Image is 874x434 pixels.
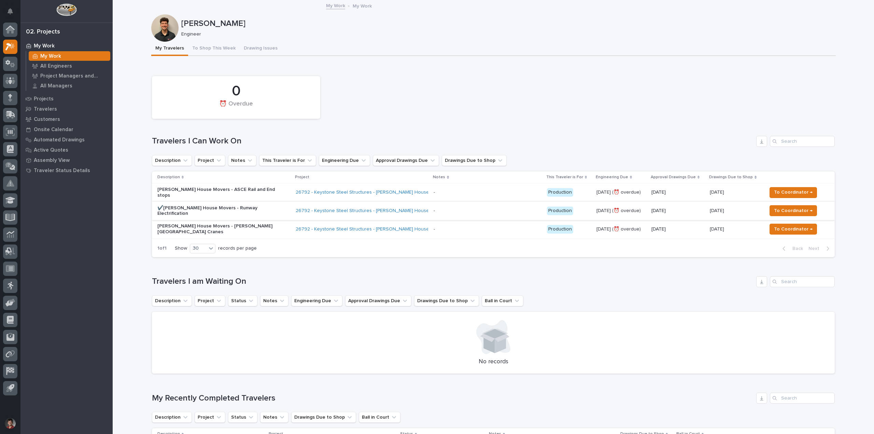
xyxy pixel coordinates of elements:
[151,42,188,56] button: My Travelers
[190,245,207,252] div: 30
[777,246,806,252] button: Back
[260,412,288,423] button: Notes
[152,155,192,166] button: Description
[164,83,309,100] div: 0
[345,295,411,306] button: Approval Drawings Due
[40,73,108,79] p: Project Managers and Engineers
[651,173,696,181] p: Approval Drawings Due
[240,42,282,56] button: Drawing Issues
[181,19,833,29] p: [PERSON_NAME]
[34,43,55,49] p: My Work
[34,127,73,133] p: Onsite Calendar
[228,295,257,306] button: Status
[20,104,113,114] a: Travelers
[442,155,507,166] button: Drawings Due to Shop
[291,295,342,306] button: Engineering Due
[26,61,113,71] a: All Engineers
[770,205,817,216] button: To Coordinator →
[353,2,372,9] p: My Work
[296,226,429,232] a: 26792 - Keystone Steel Structures - [PERSON_NAME] House
[651,190,704,195] p: [DATE]
[3,416,17,431] button: users-avatar
[152,412,192,423] button: Description
[34,96,54,102] p: Projects
[774,188,813,196] span: To Coordinator →
[259,155,316,166] button: This Traveler is For
[788,246,803,252] span: Back
[20,124,113,135] a: Onsite Calendar
[770,393,835,404] input: Search
[152,295,192,306] button: Description
[547,188,573,197] div: Production
[291,412,356,423] button: Drawings Due to Shop
[20,165,113,176] a: Traveler Status Details
[152,220,835,238] tr: [PERSON_NAME] House Movers - [PERSON_NAME][GEOGRAPHIC_DATA] Cranes26792 - Keystone Steel Structur...
[157,205,277,217] p: ✔️[PERSON_NAME] House Movers - Runway Electrification
[414,295,479,306] button: Drawings Due to Shop
[40,53,61,59] p: My Work
[152,277,753,286] h1: Travelers I am Waiting On
[808,246,823,252] span: Next
[373,155,439,166] button: Approval Drawings Due
[9,8,17,19] div: Notifications
[34,116,60,123] p: Customers
[260,295,288,306] button: Notes
[34,168,90,174] p: Traveler Status Details
[152,136,753,146] h1: Travelers I Can Work On
[20,94,113,104] a: Projects
[20,145,113,155] a: Active Quotes
[152,201,835,220] tr: ✔️[PERSON_NAME] House Movers - Runway Electrification26792 - Keystone Steel Structures - [PERSON_...
[20,41,113,51] a: My Work
[164,100,309,115] div: ⏰ Overdue
[434,190,435,195] div: -
[651,226,704,232] p: [DATE]
[195,412,225,423] button: Project
[34,147,68,153] p: Active Quotes
[770,187,817,198] button: To Coordinator →
[3,4,17,18] button: Notifications
[710,188,725,195] p: [DATE]
[34,157,70,164] p: Assembly View
[228,155,256,166] button: Notes
[296,208,429,214] a: 26792 - Keystone Steel Structures - [PERSON_NAME] House
[295,173,309,181] p: Project
[774,207,813,215] span: To Coordinator →
[774,225,813,233] span: To Coordinator →
[482,295,523,306] button: Ball in Court
[546,173,583,181] p: This Traveler is For
[770,136,835,147] input: Search
[20,114,113,124] a: Customers
[433,173,445,181] p: Notes
[547,225,573,234] div: Production
[770,276,835,287] input: Search
[195,295,225,306] button: Project
[806,246,835,252] button: Next
[26,51,113,61] a: My Work
[157,187,277,198] p: [PERSON_NAME] House Movers - ASCE Rail and End stops
[709,173,753,181] p: Drawings Due to Shop
[770,224,817,235] button: To Coordinator →
[596,173,628,181] p: Engineering Due
[157,223,277,235] p: [PERSON_NAME] House Movers - [PERSON_NAME][GEOGRAPHIC_DATA] Cranes
[160,358,827,366] p: No records
[434,226,435,232] div: -
[157,173,180,181] p: Description
[20,135,113,145] a: Automated Drawings
[181,31,830,37] p: Engineer
[40,83,72,89] p: All Managers
[596,226,646,232] p: [DATE] (⏰ overdue)
[319,155,370,166] button: Engineering Due
[152,393,753,403] h1: My Recently Completed Travelers
[40,63,72,69] p: All Engineers
[56,3,76,16] img: Workspace Logo
[175,246,187,251] p: Show
[326,1,345,9] a: My Work
[152,183,835,202] tr: [PERSON_NAME] House Movers - ASCE Rail and End stops26792 - Keystone Steel Structures - [PERSON_N...
[710,225,725,232] p: [DATE]
[20,155,113,165] a: Assembly View
[34,137,85,143] p: Automated Drawings
[596,208,646,214] p: [DATE] (⏰ overdue)
[596,190,646,195] p: [DATE] (⏰ overdue)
